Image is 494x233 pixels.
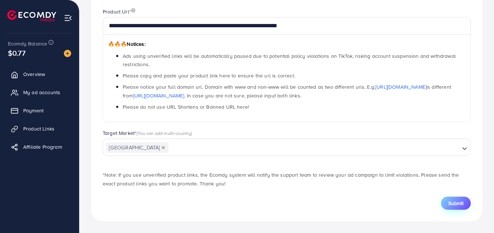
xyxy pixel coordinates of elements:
[5,67,74,81] a: Overview
[375,83,426,91] a: [URL][DOMAIN_NAME]
[5,103,74,118] a: Payment
[23,125,54,132] span: Product Links
[7,10,56,21] img: logo
[133,92,184,99] a: [URL][DOMAIN_NAME]
[136,130,192,136] span: (You can add multi-country)
[5,140,74,154] a: Affiliate Program
[5,121,74,136] a: Product Links
[123,83,451,99] span: Please notice your full domain url. Domain with www and non-www will be counted as two different ...
[108,40,146,48] span: Notices:
[23,71,45,78] span: Overview
[131,8,135,13] img: image
[106,142,168,153] span: [GEOGRAPHIC_DATA]
[64,14,72,22] img: menu
[103,8,135,15] label: Product Url
[463,200,489,228] iframe: Chat
[162,146,165,149] button: Deselect Pakistan
[103,129,192,137] label: Target Market
[8,40,47,47] span: Ecomdy Balance
[123,103,249,111] span: Please do not use URL Shortens or Banned URL here!
[23,89,60,96] span: My ad accounts
[64,50,71,57] img: image
[123,52,456,68] span: Ads using unverified links will be automatically paused due to potential policy violations on Tik...
[448,200,464,207] span: Submit
[169,142,459,153] input: Search for option
[108,40,127,48] span: 🔥🔥🔥
[103,138,471,156] div: Search for option
[8,48,25,58] span: $0.77
[23,107,44,114] span: Payment
[103,170,471,188] p: *Note: If you use unverified product links, the Ecomdy system will notify the support team to rev...
[123,72,295,79] span: Please copy and paste your product link here to ensure the url is correct.
[441,197,471,210] button: Submit
[23,143,62,150] span: Affiliate Program
[5,85,74,100] a: My ad accounts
